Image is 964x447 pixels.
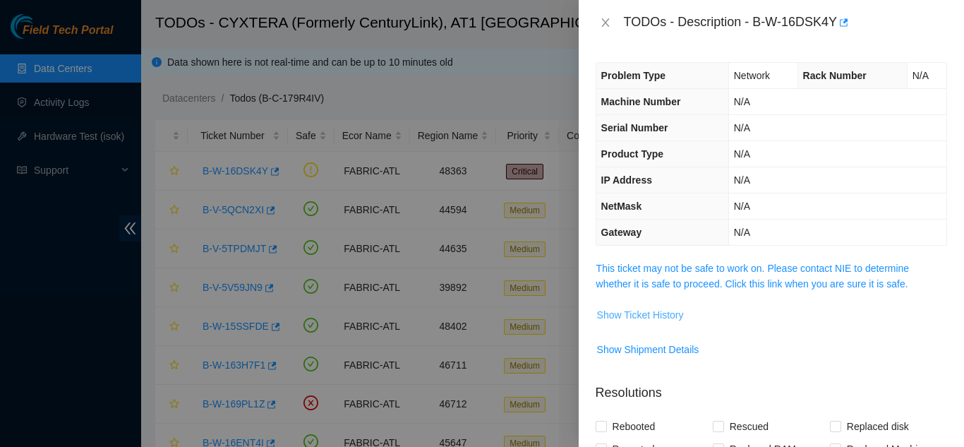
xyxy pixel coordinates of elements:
[624,11,947,34] div: TODOs - Description - B-W-16DSK4Y
[734,122,750,133] span: N/A
[734,174,750,186] span: N/A
[601,70,666,81] span: Problem Type
[734,148,750,160] span: N/A
[597,342,699,357] span: Show Shipment Details
[912,70,929,81] span: N/A
[601,122,668,133] span: Serial Number
[596,304,685,326] button: Show Ticket History
[601,201,642,212] span: NetMask
[724,415,774,438] span: Rescued
[596,16,615,30] button: Close
[607,415,661,438] span: Rebooted
[596,263,910,290] a: This ticket may not be safe to work on. Please contact NIE to determine whether it is safe to pro...
[601,227,642,238] span: Gateway
[734,70,770,81] span: Network
[734,201,750,212] span: N/A
[803,70,867,81] span: Rack Number
[734,227,750,238] span: N/A
[601,174,652,186] span: IP Address
[600,17,611,28] span: close
[601,148,663,160] span: Product Type
[734,96,750,107] span: N/A
[841,415,915,438] span: Replaced disk
[601,96,681,107] span: Machine Number
[597,307,684,323] span: Show Ticket History
[596,372,947,403] p: Resolutions
[596,338,700,361] button: Show Shipment Details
